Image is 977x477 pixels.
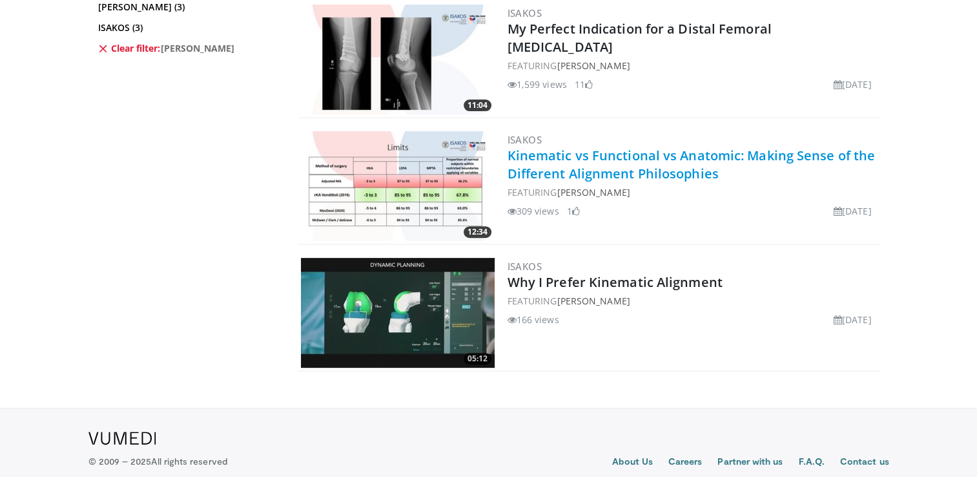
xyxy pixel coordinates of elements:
[717,455,783,471] a: Partner with us
[151,456,227,467] span: All rights reserved
[557,186,630,198] a: [PERSON_NAME]
[301,5,495,114] img: 62d36c05-89af-4f75-8661-20cf0d3c9bf7.300x170_q85_crop-smart_upscale.jpg
[508,294,877,308] div: FEATURING
[508,20,772,56] a: My Perfect Indication for a Distal Femoral [MEDICAL_DATA]
[98,21,276,34] a: ISAKOS (3)
[557,59,630,72] a: [PERSON_NAME]
[88,455,227,468] p: © 2009 – 2025
[301,258,495,368] img: 3c3fb1f1-52de-4d05-a060-42fee3bfe814.300x170_q85_crop-smart_upscale.jpg
[508,6,542,19] a: ISAKOS
[301,5,495,114] a: 11:04
[798,455,824,471] a: F.A.Q.
[834,204,872,218] li: [DATE]
[612,455,653,471] a: About Us
[508,204,559,218] li: 309 views
[301,258,495,368] a: 05:12
[567,204,580,218] li: 1
[557,295,630,307] a: [PERSON_NAME]
[301,131,495,241] a: 12:34
[508,260,542,273] a: ISAKOS
[98,42,276,55] a: Clear filter:[PERSON_NAME]
[98,1,276,14] a: [PERSON_NAME] (3)
[464,226,491,238] span: 12:34
[301,131,495,241] img: 17df72bd-48cf-485a-84ff-da49bd03e8ef.300x170_q85_crop-smart_upscale.jpg
[508,147,876,182] a: Kinematic vs Functional vs Anatomic: Making Sense of the Different Alignment Philosophies
[575,78,593,91] li: 11
[840,455,889,471] a: Contact us
[464,100,491,111] span: 11:04
[508,273,723,291] a: Why I Prefer Kinematic Alignment
[834,313,872,326] li: [DATE]
[668,455,703,471] a: Careers
[508,313,559,326] li: 166 views
[464,353,491,365] span: 05:12
[508,133,542,146] a: ISAKOS
[88,432,156,445] img: VuMedi Logo
[161,42,235,55] span: [PERSON_NAME]
[508,185,877,199] div: FEATURING
[508,78,567,91] li: 1,599 views
[508,59,877,72] div: FEATURING
[834,78,872,91] li: [DATE]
